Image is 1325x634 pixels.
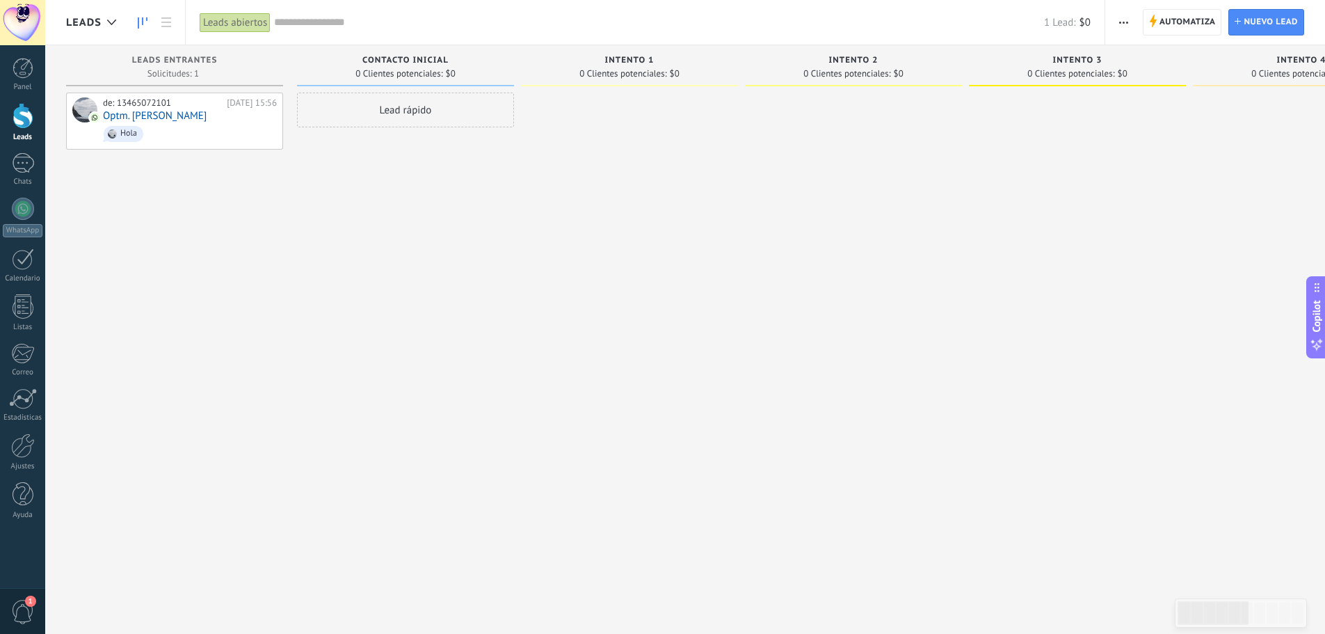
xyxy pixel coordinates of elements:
div: Ayuda [3,511,43,520]
span: 0 Clientes potenciales: [355,70,442,78]
div: Leads abiertos [200,13,271,33]
div: Correo [3,368,43,377]
span: 0 Clientes potenciales: [579,70,666,78]
span: Solicitudes: 1 [147,70,199,78]
div: Leads [3,133,43,142]
a: Nuevo lead [1228,9,1304,35]
span: Nuevo lead [1244,10,1298,35]
div: de: 13465072101 [103,97,222,109]
div: Contacto inicial [304,56,507,68]
div: [DATE] 15:56 [227,97,277,109]
span: Intento 3 [1053,56,1102,65]
a: Automatiza [1143,9,1222,35]
span: Leads [66,16,102,29]
span: Automatiza [1159,10,1216,35]
span: $0 [894,70,904,78]
span: 1 Lead: [1044,16,1075,29]
div: WhatsApp [3,224,42,237]
div: Calendario [3,274,43,283]
div: Estadísticas [3,413,43,422]
img: com.amocrm.amocrmwa.svg [90,113,99,122]
a: Leads [131,9,154,36]
div: Intento 2 [752,56,955,68]
div: Intento 3 [976,56,1179,68]
button: Más [1114,9,1134,35]
div: Lead rápido [297,93,514,127]
div: Listas [3,323,43,332]
span: Contacto inicial [362,56,449,65]
span: 1 [25,596,36,607]
div: Chats [3,177,43,187]
span: Intento 1 [605,56,655,65]
div: Intento 1 [528,56,731,68]
a: Lista [154,9,178,36]
a: Optm. [PERSON_NAME] [103,110,207,122]
span: Intento 2 [829,56,878,65]
div: Panel [3,83,43,92]
span: $0 [1079,16,1091,29]
div: Ajustes [3,462,43,471]
div: Optm. Arturo Guerra [72,97,97,122]
div: Leads Entrantes [73,56,276,68]
span: Copilot [1310,300,1324,332]
div: Hola [120,129,137,138]
span: $0 [446,70,456,78]
span: $0 [1118,70,1127,78]
span: 0 Clientes potenciales: [1027,70,1114,78]
span: $0 [670,70,680,78]
span: 0 Clientes potenciales: [803,70,890,78]
span: Leads Entrantes [132,56,218,65]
